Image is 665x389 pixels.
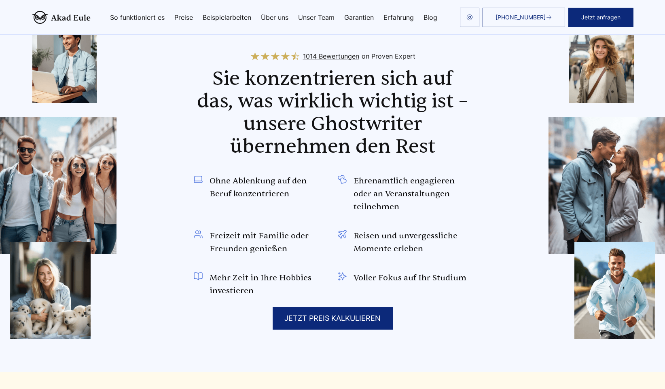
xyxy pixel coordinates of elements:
[496,14,546,21] span: [PHONE_NUMBER]
[273,307,393,330] div: JETZT PREIS KALKULIEREN
[32,22,97,103] img: img2
[250,50,415,63] a: 1014 Bewertungenon Proven Expert
[210,271,328,297] span: Mehr Zeit in Ihre Hobbies investieren
[354,271,466,284] span: Voller Fokus auf Ihr Studium
[337,229,347,239] img: Reisen und unvergessliche Momente erleben
[354,175,472,213] span: Ehrenamtlich engagieren oder an Veranstaltungen teilnehmen
[203,14,251,21] a: Beispielarbeiten
[303,50,359,63] span: 1014 Bewertungen
[110,14,165,21] a: So funktioniert es
[483,8,565,27] a: [PHONE_NUMBER]
[174,14,193,21] a: Preise
[32,11,91,24] img: logo
[193,175,203,184] img: Ohne Ablenkung auf den Beruf konzentrieren
[383,14,414,21] a: Erfahrung
[337,271,347,281] img: Voller Fokus auf Ihr Studium
[354,229,472,255] span: Reisen und unvergessliche Momente erleben
[337,175,347,184] img: Ehrenamtlich engagieren oder an Veranstaltungen teilnehmen
[261,14,288,21] a: Über uns
[210,229,328,255] span: Freizeit mit Familie oder Freunden genießen
[193,67,472,158] h2: Sie konzentrieren sich auf das, was wirklich wichtig ist – unsere Ghostwriter übernehmen den Rest
[424,14,437,21] a: Blog
[466,14,473,21] img: email
[568,8,633,27] button: Jetzt anfragen
[193,271,203,281] img: Mehr Zeit in Ihre Hobbies investieren
[193,229,203,239] img: Freizeit mit Familie oder Freunden genießen
[569,22,634,103] img: img6
[210,175,328,200] span: Ohne Ablenkung auf den Beruf konzentrieren
[344,14,374,21] a: Garantien
[298,14,335,21] a: Unser Team
[10,242,91,339] img: img3
[574,242,655,339] img: img5
[549,117,665,254] img: img4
